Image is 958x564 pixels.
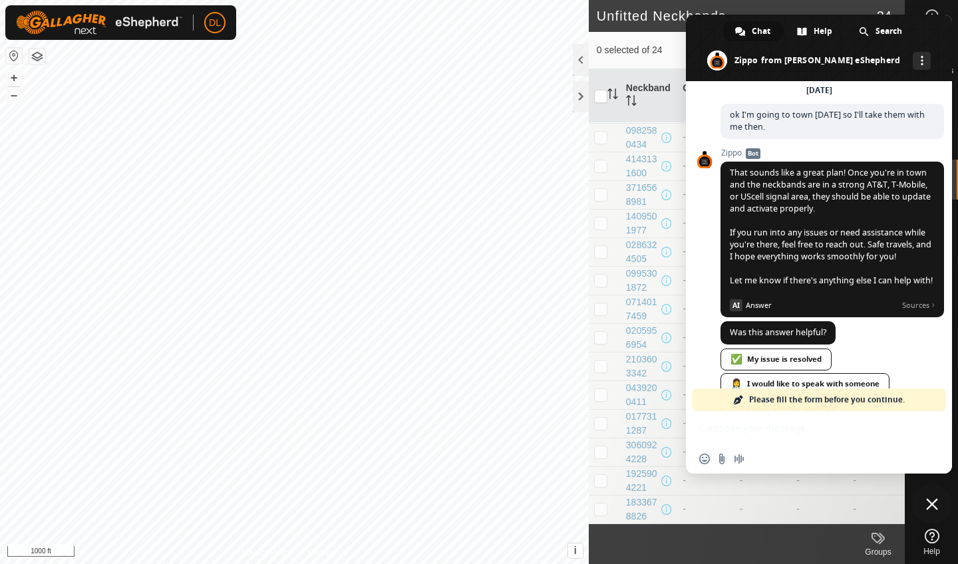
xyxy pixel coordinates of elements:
div: 3716568981 [626,181,659,209]
td: - [677,466,734,495]
td: - [677,237,734,266]
span: - [740,475,743,486]
span: 24 [877,6,891,26]
td: - [848,495,905,523]
div: 3060924228 [626,438,659,466]
span: Bot [746,148,760,159]
div: 4143131600 [626,152,659,180]
td: - [791,495,848,523]
span: ok I'm going to town [DATE] so I'll take them with me then. [730,109,925,132]
span: Zippo [720,148,944,158]
span: Chat [752,21,770,41]
span: Help [923,547,940,555]
div: Help [785,21,846,41]
a: Contact Us [307,547,347,559]
div: 2103603342 [626,352,659,380]
div: I would like to speak with someone [720,373,889,395]
div: [DATE] [806,86,832,94]
span: Audio message [734,454,744,464]
a: Privacy Policy [241,547,291,559]
td: - [677,152,734,180]
div: 1833678826 [626,495,659,523]
div: My issue is resolved [720,349,832,370]
td: - [791,466,848,495]
div: 1925904221 [626,467,659,495]
span: Send a file [717,454,727,464]
button: – [6,87,22,103]
span: ✅ [730,354,742,364]
td: - [677,352,734,380]
td: - [677,438,734,466]
span: Sources [902,299,935,311]
span: Help [814,21,832,41]
th: Groups [677,69,734,123]
span: i [574,545,577,556]
button: + [6,70,22,86]
div: Close chat [912,484,952,524]
a: Help [905,523,958,561]
div: 0286324505 [626,238,659,266]
h2: Unfitted Neckbands [597,8,877,24]
td: - [677,409,734,438]
div: Search [847,21,915,41]
td: - [677,209,734,237]
p-sorticon: Activate to sort [607,90,618,101]
span: 👩‍⚕️ [730,378,742,389]
div: Chat [723,21,784,41]
td: - [677,323,734,352]
span: 0 selected of 24 [597,43,711,57]
span: - [740,503,743,514]
span: Search [876,21,902,41]
button: Map Layers [29,49,45,65]
div: More channels [913,52,931,70]
p-sorticon: Activate to sort [626,97,637,108]
td: - [677,180,734,209]
div: 1409501977 [626,210,659,237]
td: - [677,380,734,409]
div: 0995301872 [626,267,659,295]
td: - [848,466,905,495]
span: Answer [746,299,897,311]
td: - [677,266,734,295]
th: Neckband [621,69,677,123]
div: 0177311287 [626,410,659,438]
span: Was this answer helpful? [730,327,826,338]
span: That sounds like a great plan! Once you're in town and the neckbands are in a strong AT&T, T-Mobi... [730,167,933,286]
button: i [568,543,583,558]
span: Insert an emoji [699,454,710,464]
div: 0205956954 [626,324,659,352]
span: Please fill the form before you continue. [749,388,905,411]
img: Gallagher Logo [16,11,182,35]
td: - [677,495,734,523]
td: - [677,123,734,152]
div: 0982580434 [626,124,659,152]
span: AI [730,299,742,311]
span: DL [209,16,221,30]
div: 0714017459 [626,295,659,323]
div: 0439200411 [626,381,659,409]
button: Reset Map [6,48,22,64]
div: Groups [852,546,905,558]
td: - [677,295,734,323]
